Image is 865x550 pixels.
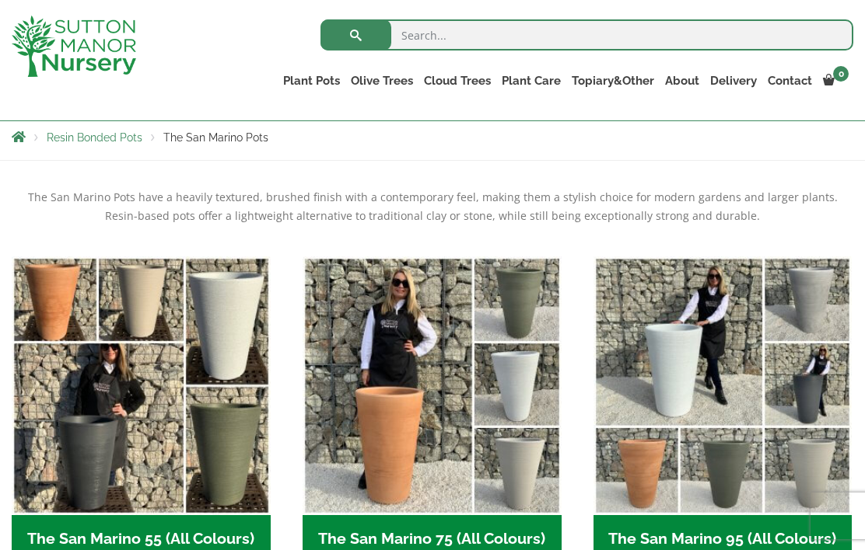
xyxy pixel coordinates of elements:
[705,70,762,92] a: Delivery
[303,256,562,515] img: The San Marino 75 (All Colours)
[12,256,271,515] img: The San Marino 55 (All Colours)
[762,70,818,92] a: Contact
[47,131,142,144] a: Resin Bonded Pots
[12,131,853,143] nav: Breadcrumbs
[660,70,705,92] a: About
[496,70,566,92] a: Plant Care
[163,131,268,144] span: The San Marino Pots
[818,70,853,92] a: 0
[566,70,660,92] a: Topiary&Other
[594,256,853,515] img: The San Marino 95 (All Colours)
[12,188,853,225] p: The San Marino Pots have a heavily textured, brushed finish with a contemporary feel, making them...
[320,19,853,50] input: Search...
[345,70,418,92] a: Olive Trees
[833,66,849,82] span: 0
[12,16,136,77] img: logo
[418,70,496,92] a: Cloud Trees
[278,70,345,92] a: Plant Pots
